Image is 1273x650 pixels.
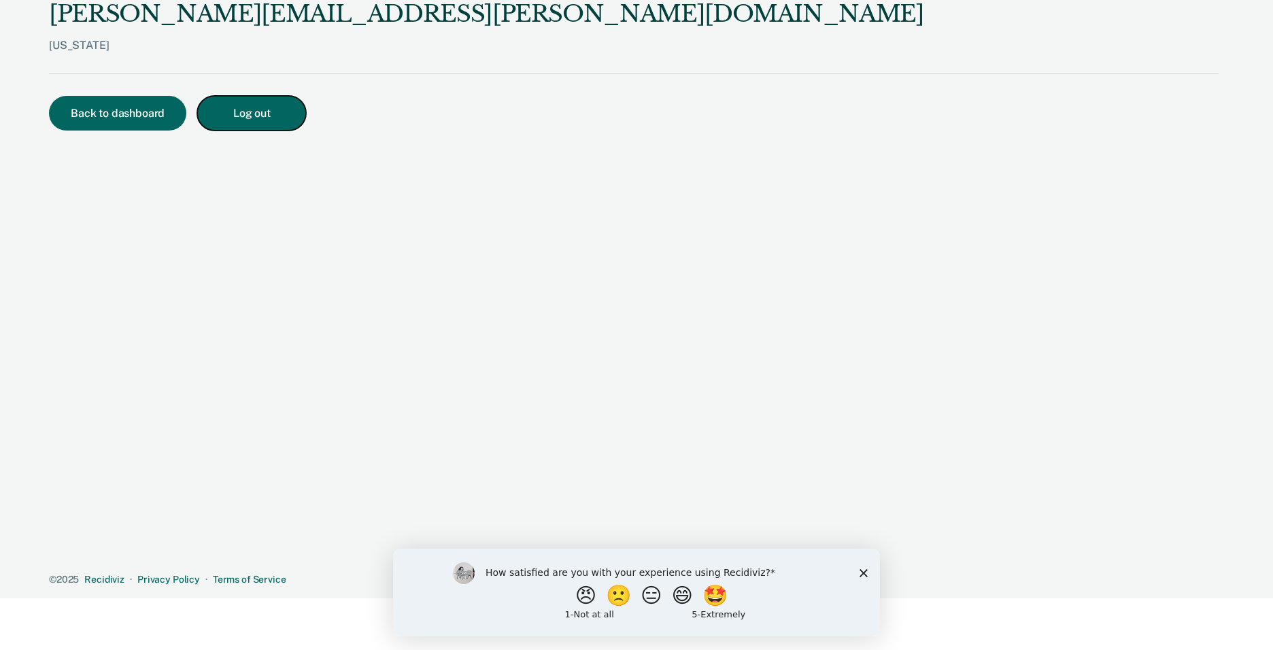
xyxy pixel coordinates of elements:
a: Terms of Service [213,574,286,585]
a: Privacy Policy [137,574,200,585]
div: [US_STATE] [49,39,924,73]
a: Recidiviz [84,574,124,585]
div: · · [49,574,1219,585]
span: © 2025 [49,574,79,585]
a: Back to dashboard [49,108,197,119]
button: Back to dashboard [49,96,186,131]
iframe: Survey by Kim from Recidiviz [393,549,880,636]
button: Log out [197,96,306,131]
